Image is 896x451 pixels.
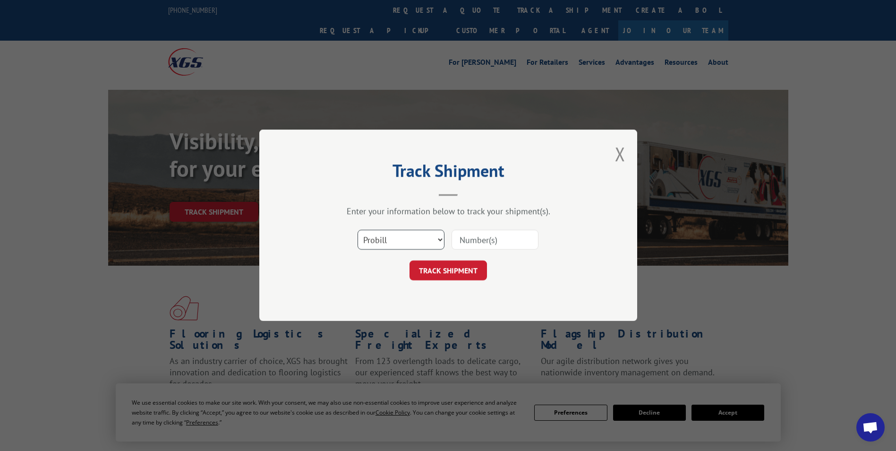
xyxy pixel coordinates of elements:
input: Number(s) [452,230,538,250]
button: TRACK SHIPMENT [410,261,487,281]
div: Enter your information below to track your shipment(s). [307,206,590,217]
h2: Track Shipment [307,164,590,182]
div: Open chat [856,413,885,442]
button: Close modal [615,141,625,166]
